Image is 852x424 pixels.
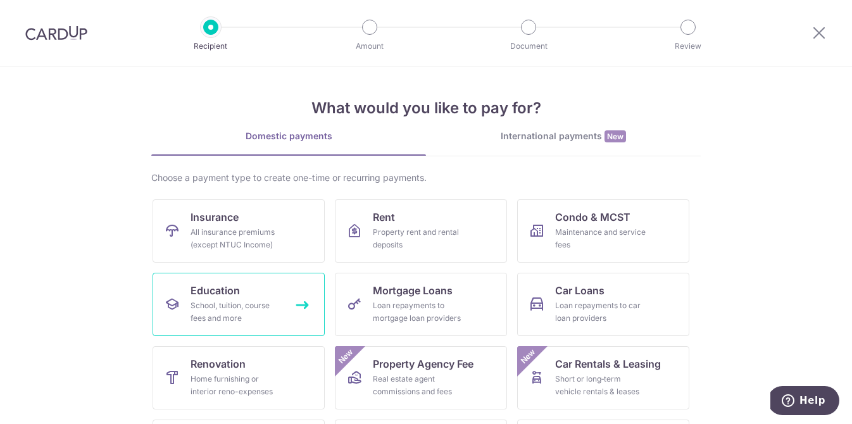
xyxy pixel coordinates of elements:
span: Insurance [191,209,239,225]
h4: What would you like to pay for? [151,97,701,120]
img: CardUp [25,25,87,41]
div: Maintenance and service fees [555,226,646,251]
div: Real estate agent commissions and fees [373,373,464,398]
p: Document [482,40,575,53]
a: Condo & MCSTMaintenance and service fees [517,199,689,263]
span: Property Agency Fee [373,356,473,371]
a: RenovationHome furnishing or interior reno-expenses [153,346,325,409]
span: New [518,346,539,367]
span: Car Loans [555,283,605,298]
a: InsuranceAll insurance premiums (except NTUC Income) [153,199,325,263]
span: New [335,346,356,367]
div: All insurance premiums (except NTUC Income) [191,226,282,251]
a: Car LoansLoan repayments to car loan providers [517,273,689,336]
span: Renovation [191,356,246,371]
span: Car Rentals & Leasing [555,356,661,371]
div: Property rent and rental deposits [373,226,464,251]
p: Amount [323,40,417,53]
a: Mortgage LoansLoan repayments to mortgage loan providers [335,273,507,336]
div: Loan repayments to car loan providers [555,299,646,325]
a: Property Agency FeeReal estate agent commissions and feesNew [335,346,507,409]
span: Education [191,283,240,298]
span: Rent [373,209,395,225]
div: Short or long‑term vehicle rentals & leases [555,373,646,398]
div: School, tuition, course fees and more [191,299,282,325]
div: Home furnishing or interior reno-expenses [191,373,282,398]
span: New [605,130,626,142]
a: RentProperty rent and rental deposits [335,199,507,263]
span: Condo & MCST [555,209,630,225]
div: International payments [426,130,701,143]
p: Recipient [164,40,258,53]
a: EducationSchool, tuition, course fees and more [153,273,325,336]
iframe: Opens a widget where you can find more information [770,386,839,418]
a: Car Rentals & LeasingShort or long‑term vehicle rentals & leasesNew [517,346,689,409]
div: Loan repayments to mortgage loan providers [373,299,464,325]
div: Domestic payments [151,130,426,142]
div: Choose a payment type to create one-time or recurring payments. [151,171,701,184]
p: Review [641,40,735,53]
span: Mortgage Loans [373,283,453,298]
